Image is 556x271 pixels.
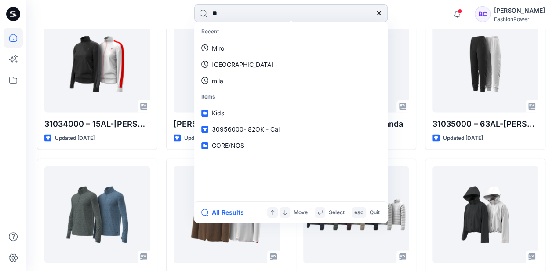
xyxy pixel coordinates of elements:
[44,118,150,130] p: 31034000 – 15AL-[PERSON_NAME]
[432,16,538,113] a: 31035000 – 63AL-Molly
[196,137,386,154] a: CORE/NOS
[212,109,224,117] span: Kids
[212,44,224,53] p: Miro
[174,16,279,113] a: Lina-nieuw
[370,208,380,217] p: Quit
[174,118,279,130] p: [PERSON_NAME]-nieuw
[212,60,273,69] p: milan
[294,208,308,217] p: Move
[329,208,345,217] p: Select
[475,6,491,22] div: BC
[196,56,386,73] a: [GEOGRAPHIC_DATA]
[212,76,223,85] p: mila
[212,142,244,149] span: CORE/NOS
[174,166,279,263] a: 30920000-82LK-Carmen
[196,24,386,40] p: Recent
[184,134,224,143] p: Updated [DATE]
[196,105,386,121] a: Kids
[432,118,538,130] p: 31035000 – 63AL-[PERSON_NAME]
[196,89,386,105] p: Items
[212,125,280,133] span: 30956000- 82OK - Cal
[432,166,538,263] a: 30918000 - 83OL - Nisha
[196,40,386,56] a: Miro
[44,166,150,263] a: 31019000 - 28OM
[494,16,545,22] div: FashionPower
[494,5,545,16] div: [PERSON_NAME]
[196,73,386,89] a: mila
[44,16,150,113] a: 31034000 – 15AL-Molly
[443,134,483,143] p: Updated [DATE]
[55,134,95,143] p: Updated [DATE]
[354,208,363,217] p: esc
[201,207,250,218] button: All Results
[196,121,386,137] a: 30956000- 82OK - Cal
